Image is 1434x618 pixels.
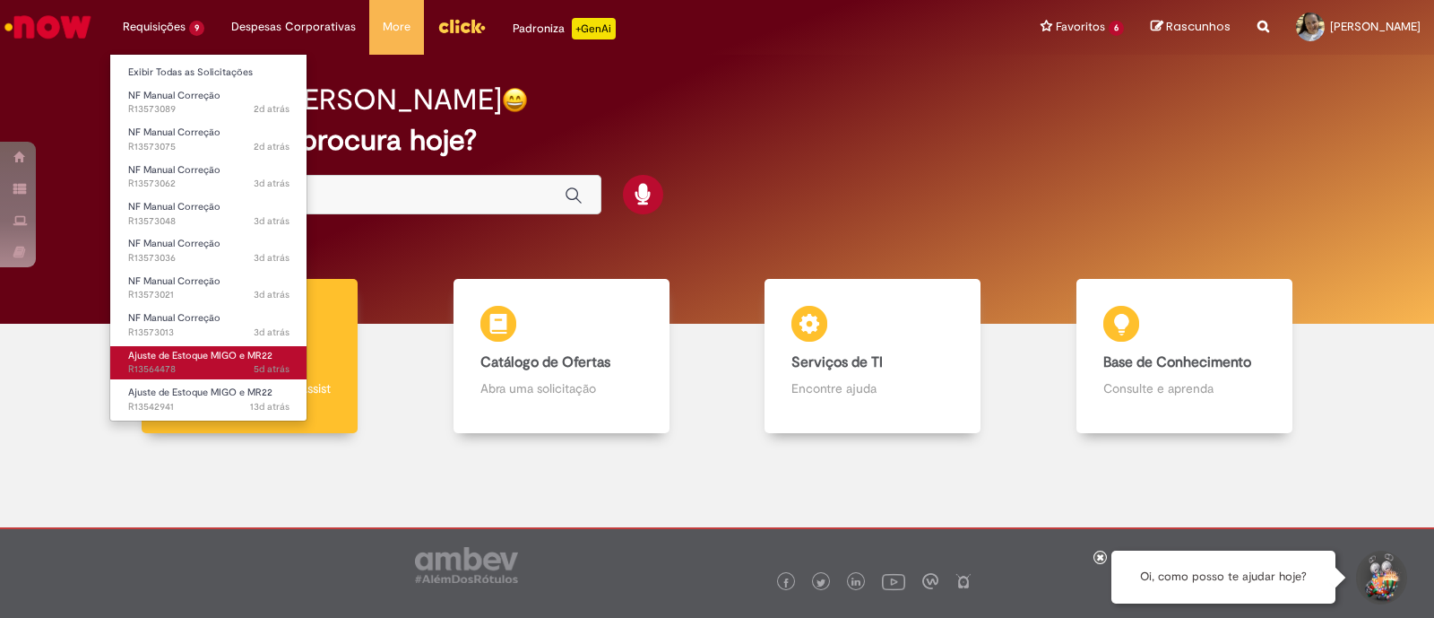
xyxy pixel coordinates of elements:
[250,400,289,413] time: 17/09/2025 10:58:48
[254,177,289,190] span: 3d atrás
[1029,279,1341,434] a: Base de Conhecimento Consulte e aprenda
[816,579,825,588] img: logo_footer_twitter.png
[1353,551,1407,605] button: Iniciar Conversa de Suporte
[717,279,1029,434] a: Serviços de TI Encontre ajuda
[851,578,860,588] img: logo_footer_linkedin.png
[189,21,204,36] span: 9
[1151,19,1231,36] a: Rascunhos
[110,272,307,305] a: Aberto R13573021 : NF Manual Correção
[254,140,289,153] span: 2d atrás
[110,346,307,379] a: Aberto R13564478 : Ajuste de Estoque MIGO e MR22
[254,288,289,301] span: 3d atrás
[254,102,289,116] time: 27/09/2025 13:42:43
[882,570,905,593] img: logo_footer_youtube.png
[572,18,616,39] p: +GenAi
[437,13,486,39] img: click_logo_yellow_360x200.png
[1103,379,1266,397] p: Consulte e aprenda
[502,87,528,113] img: happy-face.png
[128,386,272,399] span: Ajuste de Estoque MIGO e MR22
[128,251,289,265] span: R13573036
[1109,21,1124,36] span: 6
[513,18,616,39] div: Padroniza
[139,84,502,116] h2: Boa tarde, [PERSON_NAME]
[128,177,289,191] span: R13573062
[110,161,307,194] a: Aberto R13573062 : NF Manual Correção
[254,102,289,116] span: 2d atrás
[109,54,307,422] ul: Requisições
[254,362,289,376] time: 24/09/2025 17:32:25
[1056,18,1105,36] span: Favoritos
[415,547,518,583] img: logo_footer_ambev_rotulo_gray.png
[254,326,289,339] time: 27/09/2025 12:46:53
[254,288,289,301] time: 27/09/2025 12:55:20
[139,125,1295,156] h2: O que você procura hoje?
[782,579,790,588] img: logo_footer_facebook.png
[1103,353,1251,371] b: Base de Conhecimento
[110,234,307,267] a: Aberto R13573036 : NF Manual Correção
[406,279,718,434] a: Catálogo de Ofertas Abra uma solicitação
[2,9,94,45] img: ServiceNow
[791,379,954,397] p: Encontre ajuda
[254,251,289,265] span: 3d atrás
[1166,18,1231,35] span: Rascunhos
[791,353,883,371] b: Serviços de TI
[110,86,307,119] a: Aberto R13573089 : NF Manual Correção
[110,63,307,83] a: Exibir Todas as Solicitações
[128,237,220,250] span: NF Manual Correção
[480,379,643,397] p: Abra uma solicitação
[128,200,220,213] span: NF Manual Correção
[955,573,972,589] img: logo_footer_naosei.png
[110,383,307,416] a: Aberto R13542941 : Ajuste de Estoque MIGO e MR22
[110,197,307,231] a: Aberto R13573048 : NF Manual Correção
[128,89,220,102] span: NF Manual Correção
[128,288,289,302] span: R13573021
[1330,19,1421,34] span: [PERSON_NAME]
[123,18,186,36] span: Requisições
[128,140,289,154] span: R13573075
[128,274,220,288] span: NF Manual Correção
[94,279,406,434] a: Tirar dúvidas Tirar dúvidas com Lupi Assist e Gen Ai
[110,123,307,156] a: Aberto R13573075 : NF Manual Correção
[128,349,272,362] span: Ajuste de Estoque MIGO e MR22
[110,309,307,342] a: Aberto R13573013 : NF Manual Correção
[922,573,938,589] img: logo_footer_workplace.png
[1111,551,1335,604] div: Oi, como posso te ajudar hoje?
[128,126,220,139] span: NF Manual Correção
[128,326,289,340] span: R13573013
[254,177,289,190] time: 27/09/2025 13:24:46
[128,311,220,325] span: NF Manual Correção
[254,251,289,265] time: 27/09/2025 13:02:10
[254,214,289,228] span: 3d atrás
[128,214,289,229] span: R13573048
[254,214,289,228] time: 27/09/2025 13:11:28
[128,102,289,117] span: R13573089
[231,18,356,36] span: Despesas Corporativas
[250,400,289,413] span: 13d atrás
[254,326,289,339] span: 3d atrás
[480,353,610,371] b: Catálogo de Ofertas
[254,362,289,376] span: 5d atrás
[383,18,410,36] span: More
[254,140,289,153] time: 27/09/2025 13:31:13
[128,362,289,377] span: R13564478
[128,400,289,414] span: R13542941
[128,163,220,177] span: NF Manual Correção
